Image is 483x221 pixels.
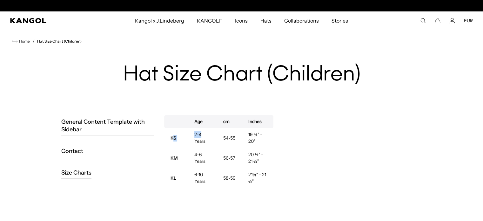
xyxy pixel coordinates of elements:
td: 21 " - 21 ½" [242,168,273,188]
td: 2-4 Years [188,128,217,148]
summary: Search here [420,18,426,24]
th: cm [217,115,242,128]
h1: Hat Size Chart (Children) [59,63,425,87]
button: EUR [464,18,473,24]
span: ¼ [252,172,256,177]
span: Icons [235,11,247,30]
span: Stories [332,11,348,30]
a: Kangol x J.Lindeberg [129,11,191,30]
a: Hat Size Chart (Children) [37,39,82,44]
td: 58-59 [217,168,242,188]
th: Age [188,115,217,128]
span: Collaborations [284,11,319,30]
a: General Content Template with Sidebar [61,116,154,135]
th: Inches [242,115,273,128]
a: Collaborations [278,11,325,30]
a: Kangol [10,18,89,23]
a: Account [449,18,455,24]
td: 20 ½" - 21 ¼" [242,148,273,168]
a: Size Charts [61,167,91,179]
strong: KS [171,135,176,141]
td: 6-10 Years [188,168,217,188]
button: Cart [435,18,440,24]
span: KANGOLF [197,11,222,30]
span: Home [18,39,30,44]
td: 19 ¾" - 20" [242,128,273,148]
div: 2 of 2 [176,3,307,8]
strong: KL [171,175,176,181]
td: 56-57 [217,148,242,168]
a: Icons [228,11,254,30]
a: Contact [61,145,83,157]
td: 54-55 [217,128,242,148]
span: Hats [260,11,272,30]
a: Home [12,38,30,44]
a: Stories [325,11,354,30]
slideshow-component: Announcement bar [176,3,307,8]
span: Kangol x J.Lindeberg [135,11,184,30]
a: KANGOLF [191,11,228,30]
td: 4-6 Years [188,148,217,168]
li: / [30,38,35,45]
div: Announcement [176,3,307,8]
a: Hats [254,11,278,30]
strong: KM [171,155,178,161]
